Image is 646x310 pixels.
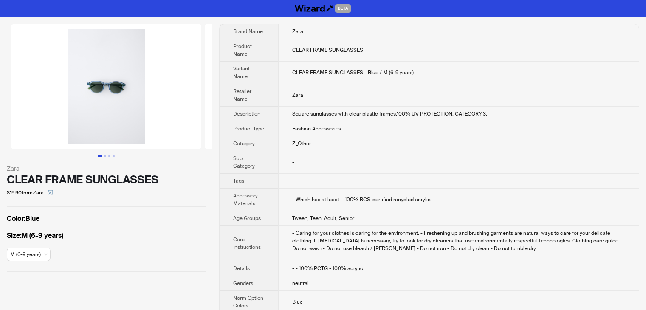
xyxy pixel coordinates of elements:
[233,125,264,132] span: Product Type
[292,140,311,147] span: Z_Other
[233,110,260,117] span: Description
[10,248,47,261] span: available
[292,280,309,287] span: neutral
[292,69,414,76] span: CLEAR FRAME SUNGLASSES - Blue / M (6-9 years)
[233,28,263,35] span: Brand Name
[292,159,294,166] span: -
[292,196,431,203] span: - Which has at least: - 100% RCS-certified recycled acrylic
[7,186,206,200] div: $19.90 from Zara
[292,110,487,117] span: Square sunglasses with clear plastic frames.100% UV PROTECTION. CATEGORY 3.
[233,236,261,251] span: Care Instructions
[233,155,255,169] span: Sub Category
[292,47,363,54] span: CLEAR FRAME SUNGLASSES
[292,28,303,35] span: Zara
[108,155,110,157] button: Go to slide 3
[233,280,253,287] span: Genders
[205,24,395,149] img: CLEAR FRAME SUNGLASSES CLEAR FRAME SUNGLASSES - Blue / M (6-9 years) image 2
[292,92,303,99] span: Zara
[335,4,351,13] span: BETA
[11,24,201,149] img: CLEAR FRAME SUNGLASSES CLEAR FRAME SUNGLASSES - Blue / M (6-9 years) image 1
[7,164,206,173] div: Zara
[113,155,115,157] button: Go to slide 4
[7,231,206,241] label: M (6-9 years)
[292,299,303,305] span: Blue
[7,173,206,186] div: CLEAR FRAME SUNGLASSES
[233,178,244,184] span: Tags
[233,140,255,147] span: Category
[292,265,363,272] span: - - 100% PCTG - 100% acrylic
[233,192,258,207] span: Accessory Materials
[7,214,25,223] span: Color :
[233,215,261,222] span: Age Groups
[7,214,206,224] label: Blue
[292,125,341,132] span: Fashion Accessories
[98,155,102,157] button: Go to slide 1
[233,265,250,272] span: Details
[292,215,354,222] span: Tween, Teen, Adult, Senior
[233,295,263,309] span: Norm Option Colors
[7,231,22,240] span: Size :
[48,190,53,195] span: select
[292,229,625,252] div: - Caring for your clothes is caring for the environment. - Freshening up and brushing garments ar...
[233,43,252,57] span: Product Name
[233,65,250,80] span: Variant Name
[104,155,106,157] button: Go to slide 2
[233,88,251,102] span: Retailer Name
